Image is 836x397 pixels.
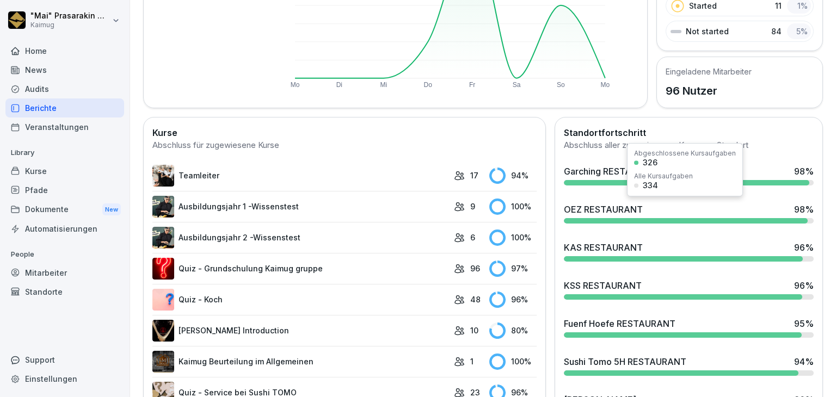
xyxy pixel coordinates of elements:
[152,289,448,311] a: Quiz - Koch
[5,117,124,137] a: Veranstaltungen
[787,23,811,39] div: 5 %
[5,200,124,220] a: DokumenteNew
[564,355,686,368] div: Sushi Tomo 5H RESTAURANT
[152,227,448,249] a: Ausbildungsjahr 2 -Wissenstest
[560,275,818,304] a: KSS RESTAURANT96%
[152,139,537,152] div: Abschluss für zugewiesene Kurse
[560,199,818,228] a: OEZ RESTAURANT98%
[666,66,752,77] h5: Eingeladene Mitarbeiter
[5,98,124,117] a: Berichte
[634,173,693,179] div: Alle Kursaufgaben
[634,150,736,157] div: Abgeschlossene Kursaufgaben
[5,181,124,200] a: Pfade
[152,258,448,280] a: Quiz - Grundschulung Kaimug gruppe
[5,144,124,162] p: Library
[564,279,642,292] div: KSS RESTAURANT
[152,196,174,218] img: m7c771e1b5zzexp1p9raqxk8.png
[5,263,124,282] a: Mitarbeiter
[152,258,174,280] img: ima4gw5kbha2jc8jl1pti4b9.png
[489,322,536,339] div: 80 %
[5,41,124,60] a: Home
[470,232,475,243] p: 6
[5,60,124,79] a: News
[5,200,124,220] div: Dokumente
[152,320,174,342] img: ejcw8pgrsnj3kwnpxq2wy9us.png
[152,351,174,373] img: vu7fopty42ny43mjush7cma0.png
[686,26,729,37] p: Not started
[380,81,388,89] text: Mi
[424,81,433,89] text: Do
[5,79,124,98] a: Audits
[794,279,814,292] div: 96 %
[513,81,521,89] text: Sa
[489,291,536,308] div: 96 %
[336,81,342,89] text: Di
[794,355,814,368] div: 94 %
[291,81,300,89] text: Mo
[560,313,818,342] a: Fuenf Hoefe RESTAURANT95%
[564,126,814,139] h2: Standortfortschritt
[557,81,565,89] text: So
[5,219,124,238] a: Automatisierungen
[5,282,124,301] a: Standorte
[469,81,475,89] text: Fr
[560,237,818,266] a: KAS RESTAURANT96%
[489,229,536,246] div: 100 %
[794,165,814,178] div: 98 %
[794,203,814,216] div: 98 %
[5,162,124,181] a: Kurse
[30,11,110,21] p: "Mai" Prasarakin Natechnanok
[152,126,537,139] h2: Kurse
[560,160,818,190] a: Garching RESTAURANT98%
[470,294,481,305] p: 48
[489,260,536,277] div: 97 %
[666,83,752,99] p: 96 Nutzer
[794,317,814,330] div: 95 %
[470,325,478,336] p: 10
[489,199,536,215] div: 100 %
[152,320,448,342] a: [PERSON_NAME] Introduction
[470,356,474,367] p: 1
[564,203,643,216] div: OEZ RESTAURANT
[152,196,448,218] a: Ausbildungsjahr 1 -Wissenstest
[771,26,782,37] p: 84
[5,246,124,263] p: People
[564,165,662,178] div: Garching RESTAURANT
[489,353,536,370] div: 100 %
[794,241,814,254] div: 96 %
[152,165,174,187] img: pytyph5pk76tu4q1kwztnixg.png
[152,351,448,373] a: Kaimug Beurteilung im Allgemeinen
[643,182,658,189] div: 334
[564,241,643,254] div: KAS RESTAURANT
[601,81,610,89] text: Mo
[30,21,110,29] p: Kaimug
[102,203,121,216] div: New
[489,168,536,184] div: 94 %
[5,350,124,369] div: Support
[152,227,174,249] img: kdhala7dy4uwpjq3l09r8r31.png
[152,165,448,187] a: Teamleiter
[643,159,657,166] div: 326
[470,263,480,274] p: 96
[5,369,124,388] a: Einstellungen
[470,201,475,212] p: 9
[564,317,675,330] div: Fuenf Hoefe RESTAURANT
[470,170,478,181] p: 17
[564,139,814,152] div: Abschluss aller zugewiesenen Kurse pro Standort
[560,351,818,380] a: Sushi Tomo 5H RESTAURANT94%
[152,289,174,311] img: t7brl8l3g3sjoed8o8dm9hn8.png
